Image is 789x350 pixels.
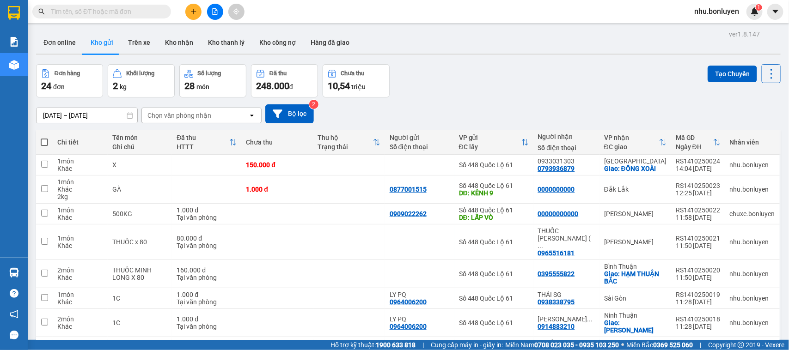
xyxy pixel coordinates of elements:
button: Đã thu248.000đ [251,64,318,97]
div: Số 448 Quốc Lộ 61 [459,161,529,169]
div: 500KG [112,210,168,217]
button: caret-down [767,4,783,20]
span: 10,54 [328,80,350,91]
div: RS1410250022 [676,206,721,214]
div: 11:28 [DATE] [676,323,721,330]
div: Khác [57,214,103,221]
div: Tên món [112,134,168,141]
li: VP Số 448 Quốc Lộ 61 [5,50,64,70]
span: | [422,340,424,350]
button: plus [185,4,202,20]
button: Số lượng28món [179,64,246,97]
div: Số 448 Quốc Lộ 61 [459,319,529,326]
span: caret-down [771,7,780,16]
div: 150.000 đ [246,161,308,169]
div: Bình Thuận [604,263,667,270]
th: Toggle SortBy [671,130,725,155]
div: RS1410250024 [676,157,721,165]
div: Số 448 Quốc Lộ 61 [459,206,529,214]
span: ⚪️ [621,343,624,347]
button: Trên xe [121,31,158,54]
strong: 0369 525 060 [653,341,693,349]
div: THUỐC GIA LAI ( MINH LONG ) [538,227,595,249]
span: Miền Nam [505,340,619,350]
button: Kho nhận [158,31,201,54]
div: 2 món [57,315,103,323]
div: Số 448 Quốc Lộ 61 [459,270,529,278]
input: Select a date range. [37,108,137,123]
div: Tại văn phòng [177,323,237,330]
div: Thu hộ [318,134,373,141]
img: icon-new-feature [751,7,759,16]
div: Trạng thái [318,143,373,151]
div: 0909022262 [390,210,427,217]
div: Giao: HẠM THUẬN BẮC [604,270,667,285]
div: 0933031303 [538,157,595,165]
div: Số điện thoại [538,144,595,151]
div: 1 món [57,340,103,347]
span: kg [120,83,127,91]
div: nhu.bonluyen [730,238,775,246]
div: LY PQ [390,291,450,298]
li: VP [GEOGRAPHIC_DATA] [64,50,123,80]
span: | [700,340,701,350]
div: 0877001515 [390,186,427,193]
span: plus [190,8,197,15]
div: 1 món [57,178,103,186]
div: VP gửi [459,134,521,141]
div: Khác [57,323,103,330]
div: ĐC lấy [459,143,521,151]
div: [GEOGRAPHIC_DATA] [604,157,667,165]
div: GÀ [112,186,168,193]
div: 1C [112,295,168,302]
span: 1 [757,4,760,11]
div: LY GỬI CÚC [538,340,595,347]
div: LY PQ [390,315,450,323]
div: 1.000 đ [177,206,237,214]
button: Đơn online [36,31,83,54]
div: nhu.bonluyen [730,295,775,302]
img: warehouse-icon [9,60,19,70]
span: aim [233,8,239,15]
div: THÁI SG [538,291,595,298]
div: Khác [57,242,103,249]
div: Nhân viên [730,139,775,146]
span: ... [538,242,544,249]
div: Đã thu [177,134,229,141]
div: Khác [57,165,103,172]
button: aim [228,4,245,20]
div: 0793936879 [538,165,575,172]
sup: 2 [309,100,318,109]
strong: 1900 633 818 [376,341,416,349]
div: Số điện thoại [390,143,450,151]
div: ĐC giao [604,143,659,151]
div: 1 món [57,235,103,242]
div: RS1410250023 [676,182,721,189]
div: RS1410250018 [676,315,721,323]
div: Giao: ĐỒNG XOÀI [604,165,667,172]
button: Kho gửi [83,31,121,54]
th: Toggle SortBy [313,130,385,155]
button: Khối lượng2kg [108,64,175,97]
span: nhu.bonluyen [687,6,746,17]
span: copyright [738,342,744,348]
div: 80.000 đ [177,235,237,242]
div: 0965516181 [538,249,575,257]
div: X [112,161,168,169]
div: THUỐC MINH LONG X 80 [112,266,168,281]
div: Ninh Thuận [604,312,667,319]
div: 1.000 đ [177,315,237,323]
span: đ [289,83,293,91]
div: 0395555822 [538,270,575,278]
div: chuxe.bonluyen [730,210,775,217]
span: triệu [351,83,366,91]
div: DĐ: LẤP VÒ [459,214,529,221]
button: Bộ lọc [265,104,314,123]
div: Tại văn phòng [177,274,237,281]
div: 11:58 [DATE] [676,214,721,221]
span: notification [10,310,18,319]
div: 14:04 [DATE] [676,165,721,172]
sup: 1 [756,4,762,11]
div: 2 món [57,266,103,274]
div: Tại văn phòng [177,214,237,221]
